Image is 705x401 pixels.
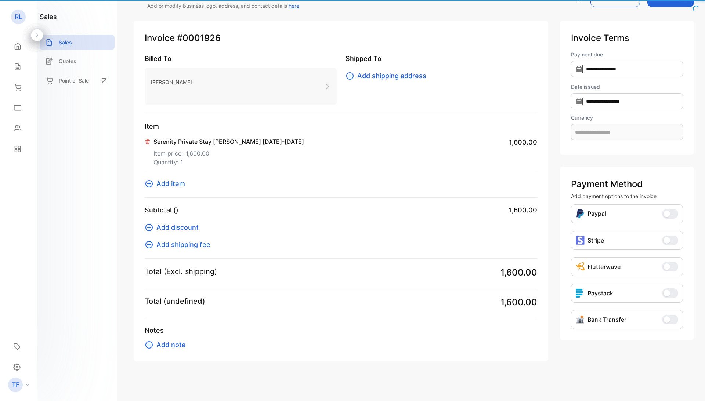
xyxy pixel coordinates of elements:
[15,12,22,22] p: RL
[145,266,217,277] p: Total (Excl. shipping)
[40,72,115,88] a: Point of Sale
[145,325,537,335] p: Notes
[571,178,683,191] p: Payment Method
[576,209,585,219] img: Icon
[571,114,683,121] label: Currency
[156,340,186,350] span: Add note
[346,71,431,81] button: Add shipping address
[500,266,537,279] span: 1,600.00
[40,54,115,69] a: Quotes
[145,340,190,350] button: Add note
[571,32,683,45] p: Invoice Terms
[40,12,57,22] h1: sales
[509,137,537,147] span: 1,600.00
[177,32,221,45] span: #0001926
[509,205,537,215] span: 1,600.00
[145,179,189,189] button: Add item
[156,222,199,232] span: Add discount
[59,57,76,65] p: Quotes
[147,2,299,10] p: Add or modify business logo, address, and contact details
[587,236,604,245] p: Stripe
[576,289,585,298] img: icon
[145,205,178,215] p: Subtotal ()
[587,209,606,219] p: Paypal
[357,71,426,81] span: Add shipping address
[153,137,304,146] p: Serenity Private Stay [PERSON_NAME] [DATE]-[DATE]
[59,39,72,46] p: Sales
[576,315,585,324] img: Icon
[156,240,210,249] span: Add shipping fee
[587,262,621,271] p: Flutterwave
[12,380,19,390] p: TF
[289,3,299,9] a: here
[346,54,538,63] p: Shipped To
[587,289,613,298] p: Paystack
[145,296,205,307] p: Total (undefined)
[587,315,626,324] p: Bank Transfer
[571,51,683,58] label: Payment due
[156,179,185,189] span: Add item
[6,3,28,25] button: Open LiveChat chat widget
[571,192,683,200] p: Add payment options to the invoice
[145,54,337,63] p: Billed To
[145,32,537,45] p: Invoice
[186,149,209,158] span: 1,600.00
[145,240,215,249] button: Add shipping fee
[571,83,683,91] label: Date issued
[59,77,89,84] p: Point of Sale
[153,146,304,158] p: Item price:
[145,121,537,131] p: Item
[151,77,192,87] p: [PERSON_NAME]
[40,35,115,50] a: Sales
[153,158,304,167] p: Quantity: 1
[576,236,585,245] img: icon
[576,262,585,271] img: Icon
[500,296,537,309] span: 1,600.00
[145,222,203,232] button: Add discount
